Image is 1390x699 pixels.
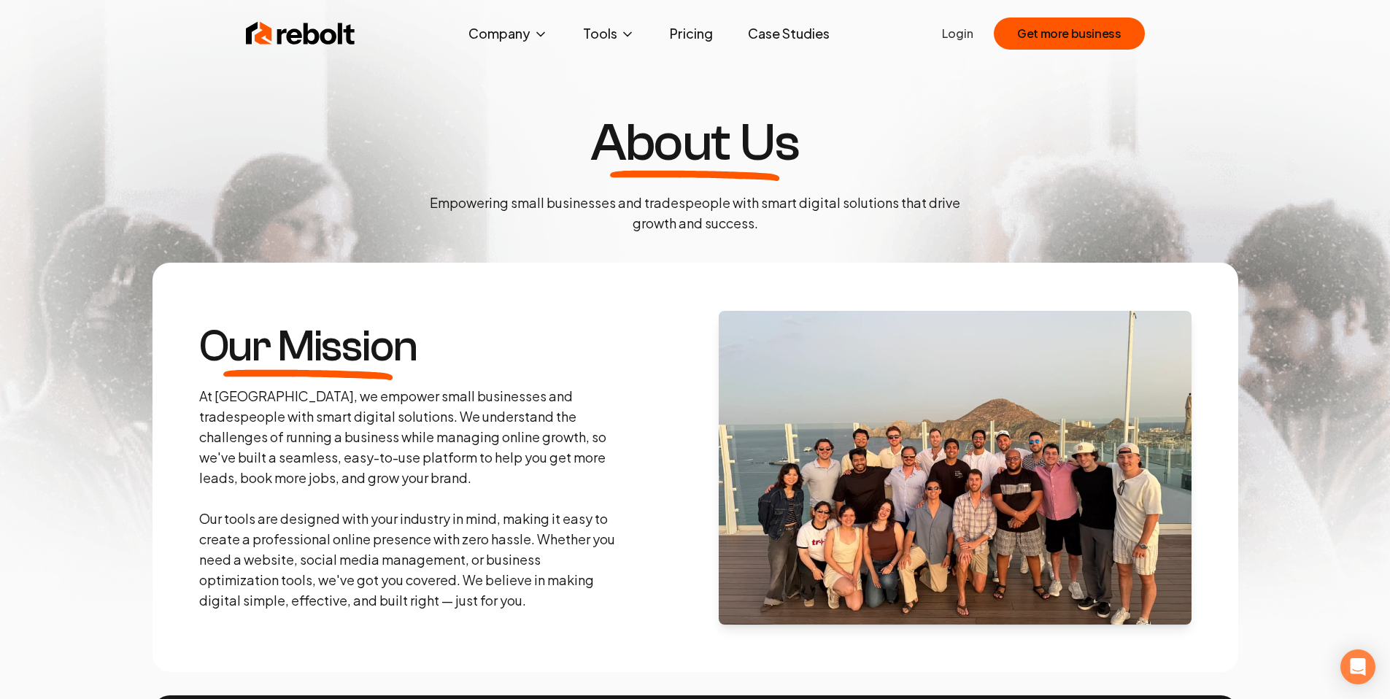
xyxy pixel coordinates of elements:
button: Company [457,19,560,48]
div: Open Intercom Messenger [1340,649,1375,684]
p: Empowering small businesses and tradespeople with smart digital solutions that drive growth and s... [418,193,973,233]
h1: About Us [590,117,799,169]
h3: Our Mission [199,325,417,368]
a: Case Studies [736,19,841,48]
img: Rebolt Logo [246,19,355,48]
a: Pricing [658,19,725,48]
img: About [719,311,1192,625]
a: Login [942,25,973,42]
p: At [GEOGRAPHIC_DATA], we empower small businesses and tradespeople with smart digital solutions. ... [199,386,619,611]
button: Tools [571,19,646,48]
button: Get more business [994,18,1144,50]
